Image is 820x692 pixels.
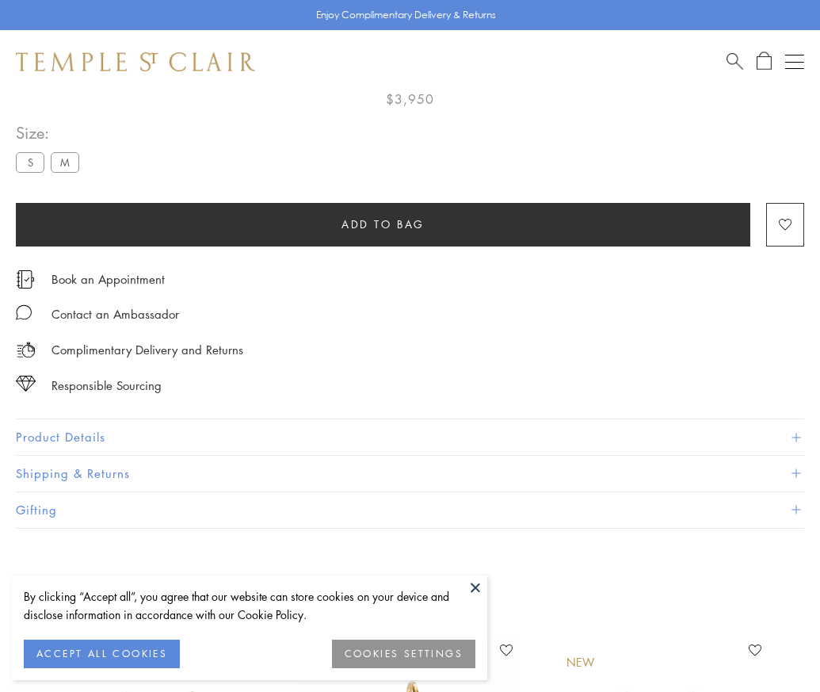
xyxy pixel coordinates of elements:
img: icon_appointment.svg [16,270,35,289]
img: Temple St. Clair [16,52,255,71]
img: MessageIcon-01_2.svg [16,304,32,320]
div: New [566,654,595,671]
p: Complimentary Delivery and Returns [51,340,243,360]
span: $3,950 [386,89,434,109]
button: Shipping & Returns [16,456,804,491]
p: Enjoy Complimentary Delivery & Returns [316,7,496,23]
div: By clicking “Accept all”, you agree that our website can store cookies on your device and disclos... [24,587,475,624]
span: Size: [16,120,86,146]
div: Responsible Sourcing [51,376,162,396]
button: Open navigation [785,52,804,71]
label: M [51,152,79,172]
button: ACCEPT ALL COOKIES [24,640,180,668]
button: COOKIES SETTINGS [332,640,475,668]
button: Product Details [16,419,804,455]
span: Add to bag [341,216,425,233]
button: Add to bag [16,203,750,247]
button: Gifting [16,492,804,528]
a: Open Shopping Bag [757,52,772,71]
label: S [16,152,44,172]
img: icon_sourcing.svg [16,376,36,392]
a: Book an Appointment [51,270,165,288]
img: icon_delivery.svg [16,340,36,360]
a: Search [727,52,743,71]
div: Contact an Ambassador [51,304,179,324]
